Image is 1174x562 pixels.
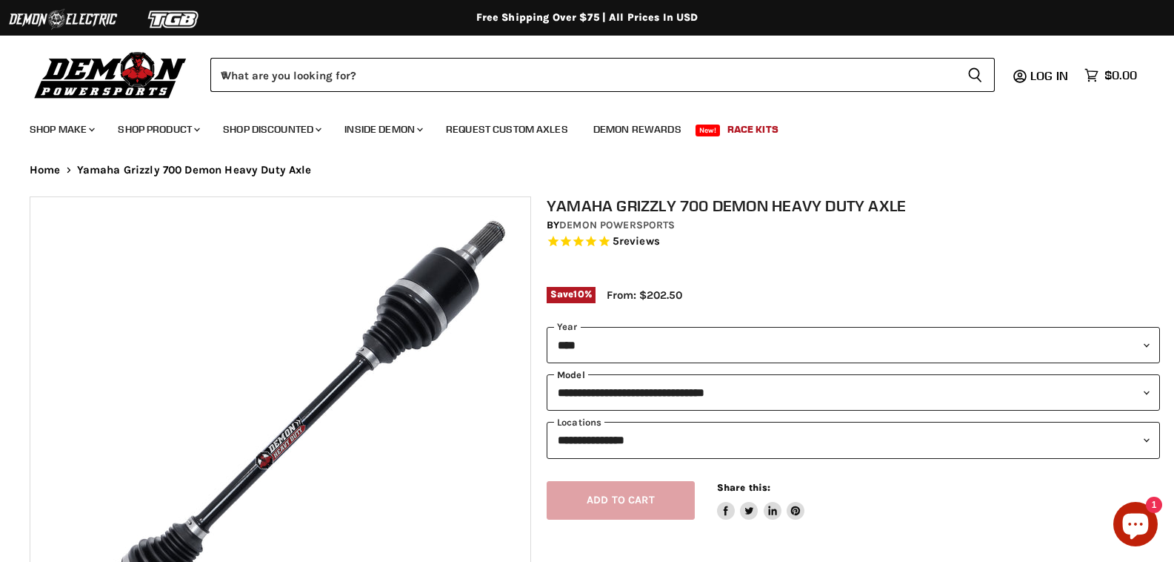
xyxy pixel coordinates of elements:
[547,374,1160,411] select: modal-name
[77,164,312,176] span: Yamaha Grizzly 700 Demon Heavy Duty Axle
[547,287,596,303] span: Save %
[547,234,1160,250] span: Rated 4.6 out of 5 stars 5 reviews
[955,58,995,92] button: Search
[119,5,230,33] img: TGB Logo 2
[19,114,104,145] a: Shop Make
[30,164,61,176] a: Home
[333,114,432,145] a: Inside Demon
[613,234,660,248] span: 5 reviews
[573,288,584,300] span: 10
[435,114,579,145] a: Request Custom Axles
[212,114,330,145] a: Shop Discounted
[19,108,1133,145] ul: Main menu
[717,481,805,520] aside: Share this:
[547,422,1160,458] select: keys
[619,234,660,248] span: reviews
[559,219,675,231] a: Demon Powersports
[1104,68,1137,82] span: $0.00
[607,288,682,302] span: From: $202.50
[696,125,721,136] span: New!
[30,48,192,101] img: Demon Powersports
[1024,69,1077,82] a: Log in
[547,196,1160,215] h1: Yamaha Grizzly 700 Demon Heavy Duty Axle
[7,5,119,33] img: Demon Electric Logo 2
[210,58,995,92] form: Product
[1077,65,1144,86] a: $0.00
[210,58,955,92] input: When autocomplete results are available use up and down arrows to review and enter to select
[107,114,209,145] a: Shop Product
[547,217,1160,234] div: by
[1030,68,1068,83] span: Log in
[717,482,770,493] span: Share this:
[547,327,1160,363] select: year
[582,114,693,145] a: Demon Rewards
[1109,502,1162,550] inbox-online-store-chat: Shopify online store chat
[716,114,790,145] a: Race Kits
